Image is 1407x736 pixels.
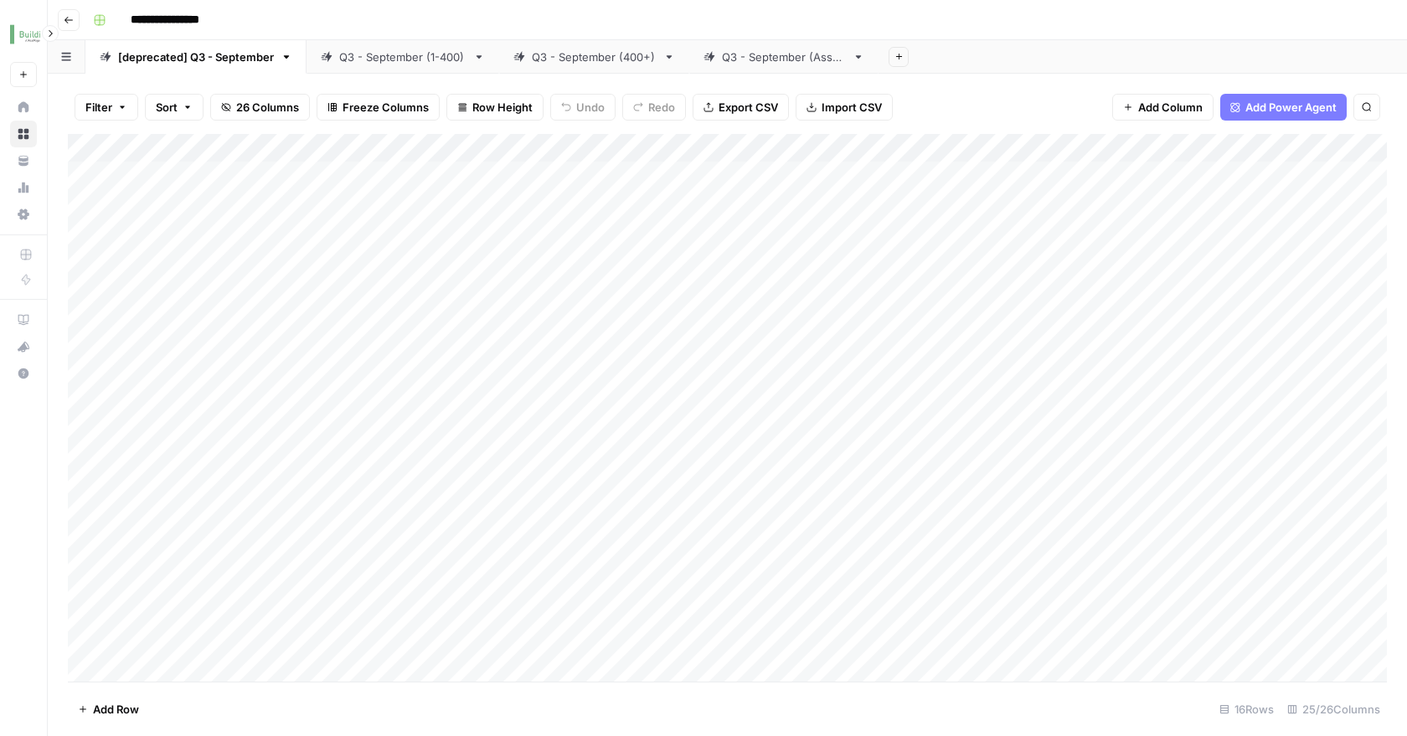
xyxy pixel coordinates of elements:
[689,40,879,74] a: Q3 - September (Assn.)
[85,40,307,74] a: [deprecated] Q3 - September
[93,701,139,718] span: Add Row
[472,99,533,116] span: Row Height
[446,94,544,121] button: Row Height
[343,99,429,116] span: Freeze Columns
[68,696,149,723] button: Add Row
[1281,696,1387,723] div: 25/26 Columns
[622,94,686,121] button: Redo
[317,94,440,121] button: Freeze Columns
[550,94,616,121] button: Undo
[11,334,36,359] div: What's new?
[576,99,605,116] span: Undo
[648,99,675,116] span: Redo
[693,94,789,121] button: Export CSV
[1112,94,1214,121] button: Add Column
[156,99,178,116] span: Sort
[10,121,37,147] a: Browse
[1245,99,1337,116] span: Add Power Agent
[532,49,657,65] div: Q3 - September (400+)
[145,94,204,121] button: Sort
[499,40,689,74] a: Q3 - September (400+)
[118,49,274,65] div: [deprecated] Q3 - September
[85,99,112,116] span: Filter
[722,49,846,65] div: Q3 - September (Assn.)
[236,99,299,116] span: 26 Columns
[10,174,37,201] a: Usage
[1213,696,1281,723] div: 16 Rows
[10,19,40,49] img: Buildium Logo
[796,94,893,121] button: Import CSV
[307,40,499,74] a: Q3 - September (1-400)
[10,201,37,228] a: Settings
[1220,94,1347,121] button: Add Power Agent
[10,147,37,174] a: Your Data
[10,306,37,333] a: AirOps Academy
[719,99,778,116] span: Export CSV
[10,13,37,55] button: Workspace: Buildium
[75,94,138,121] button: Filter
[10,360,37,387] button: Help + Support
[10,94,37,121] a: Home
[822,99,882,116] span: Import CSV
[210,94,310,121] button: 26 Columns
[339,49,466,65] div: Q3 - September (1-400)
[1138,99,1203,116] span: Add Column
[10,333,37,360] button: What's new?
